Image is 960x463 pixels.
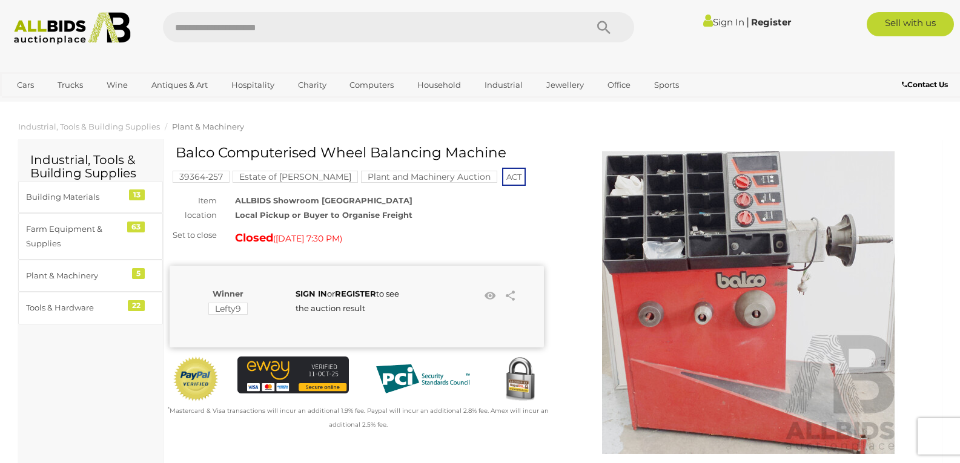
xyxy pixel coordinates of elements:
[18,213,163,260] a: Farm Equipment & Supplies 63
[7,12,137,45] img: Allbids.com.au
[18,292,163,324] a: Tools & Hardware 22
[342,75,402,95] a: Computers
[273,234,342,243] span: ( )
[477,75,531,95] a: Industrial
[161,194,226,222] div: Item location
[235,195,412,205] strong: ALLBIDS Showroom [GEOGRAPHIC_DATA]
[296,289,327,298] a: SIGN IN
[127,222,145,232] div: 63
[208,303,248,315] mark: Lefty9
[335,289,376,298] a: REGISTER
[128,300,145,311] div: 22
[600,75,638,95] a: Office
[99,75,136,95] a: Wine
[173,171,230,183] mark: 39364-257
[26,222,126,251] div: Farm Equipment & Supplies
[502,168,526,186] span: ACT
[361,171,497,183] mark: Plant and Machinery Auction
[18,260,163,292] a: Plant & Machinery 5
[867,12,953,36] a: Sell with us
[235,210,412,220] strong: Local Pickup or Buyer to Organise Freight
[902,80,948,89] b: Contact Us
[50,75,91,95] a: Trucks
[9,96,111,116] a: [GEOGRAPHIC_DATA]
[538,75,592,95] a: Jewellery
[751,16,791,28] a: Register
[409,75,469,95] a: Household
[30,153,151,180] h2: Industrial, Tools & Building Supplies
[18,122,160,131] a: Industrial, Tools & Building Supplies
[235,231,273,245] strong: Closed
[9,75,42,95] a: Cars
[276,233,340,244] span: [DATE] 7:30 PM
[574,12,634,42] button: Search
[26,190,126,204] div: Building Materials
[233,171,358,183] mark: Estate of [PERSON_NAME]
[597,151,900,454] img: Balco Computerised Wheel Balancing Machine
[223,75,282,95] a: Hospitality
[233,172,358,182] a: Estate of [PERSON_NAME]
[361,172,497,182] a: Plant and Machinery Auction
[367,356,478,401] img: PCI DSS compliant
[132,268,145,279] div: 5
[482,287,500,305] li: Watch this item
[172,122,244,131] a: Plant & Machinery
[290,75,334,95] a: Charity
[703,16,744,28] a: Sign In
[213,289,243,298] b: Winner
[144,75,216,95] a: Antiques & Art
[129,189,145,200] div: 13
[296,289,399,312] span: or to see the auction result
[237,356,349,393] img: eWAY Payment Gateway
[173,172,230,182] a: 39364-257
[168,407,549,429] small: Mastercard & Visa transactions will incur an additional 1.9% fee. Paypal will incur an additional...
[902,78,951,91] a: Contact Us
[26,301,126,315] div: Tools & Hardware
[497,356,543,403] img: Secured by Rapid SSL
[176,145,541,160] h1: Balco Computerised Wheel Balancing Machine
[746,15,749,28] span: |
[646,75,687,95] a: Sports
[161,228,226,242] div: Set to close
[18,181,163,213] a: Building Materials 13
[173,356,219,402] img: Official PayPal Seal
[26,269,126,283] div: Plant & Machinery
